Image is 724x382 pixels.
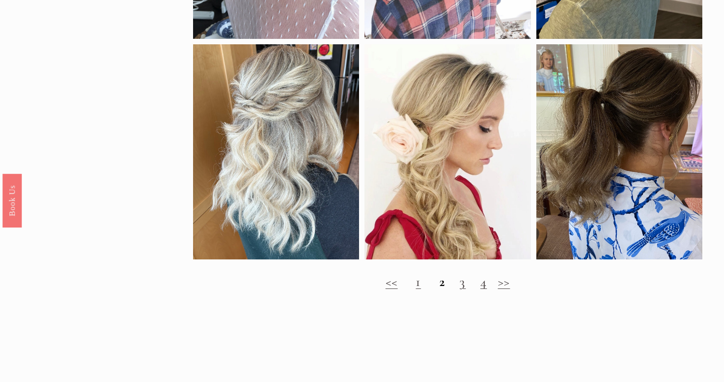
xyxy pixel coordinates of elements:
[2,174,22,227] a: Book Us
[460,274,465,290] a: 3
[416,274,421,290] a: 1
[386,274,398,290] a: <<
[480,274,487,290] a: 4
[498,274,510,290] a: >>
[439,274,445,290] strong: 2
